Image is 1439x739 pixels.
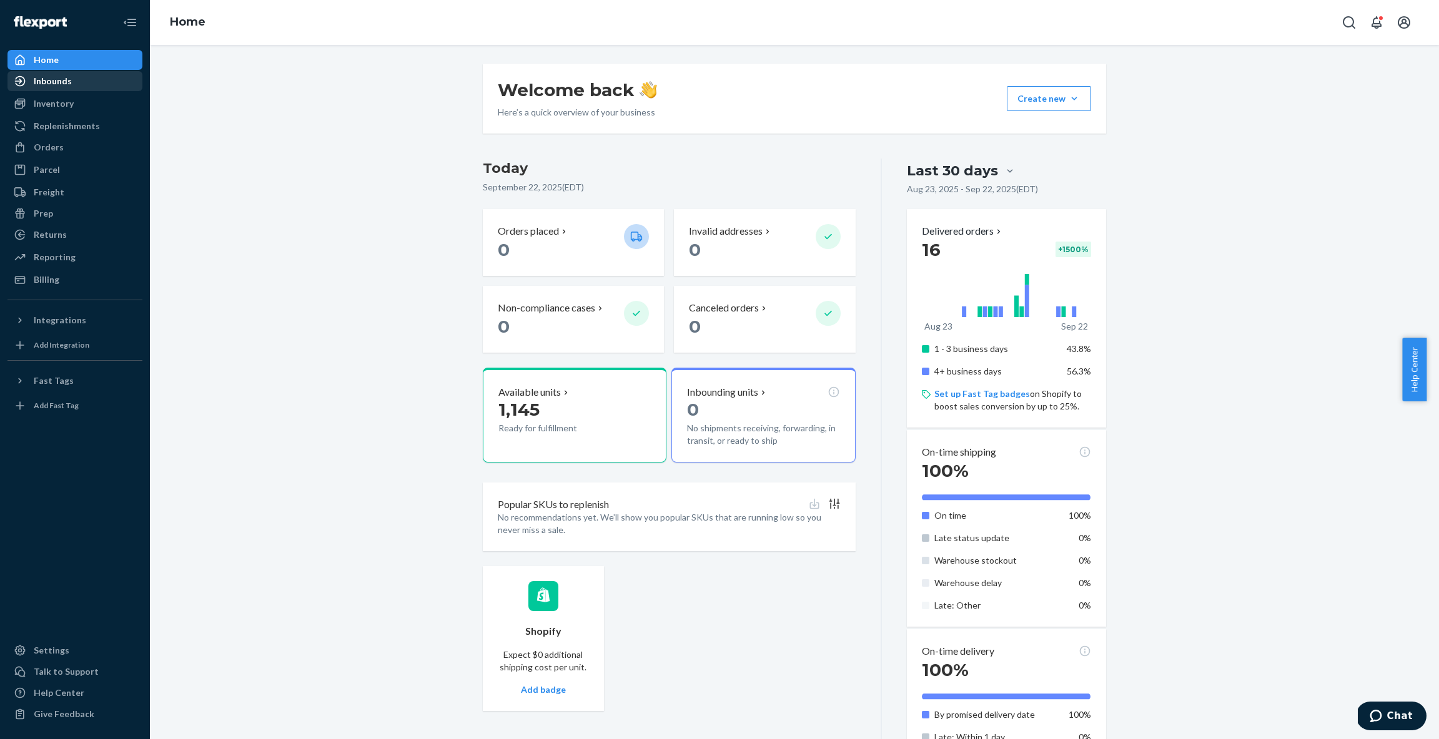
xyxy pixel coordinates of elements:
[498,648,589,673] p: Expect $0 additional shipping cost per unit.
[934,532,1057,544] p: Late status update
[934,343,1057,355] p: 1 - 3 business days
[687,399,699,420] span: 0
[498,316,510,337] span: 0
[34,314,86,326] div: Integrations
[1069,510,1091,521] span: 100%
[1364,10,1389,35] button: Open notifications
[34,141,64,154] div: Orders
[483,209,664,276] button: Orders placed 0
[34,687,84,699] div: Help Center
[934,554,1057,567] p: Warehouse stockout
[1067,366,1091,376] span: 56.3%
[1007,86,1091,111] button: Create new
[689,301,759,315] p: Canceled orders
[34,207,53,220] div: Prep
[34,400,79,411] div: Add Fast Tag
[922,239,941,260] span: 16
[1079,532,1091,543] span: 0%
[498,239,510,260] span: 0
[671,368,855,462] button: Inbounding units0No shipments receiving, forwarding, in transit, or ready to ship
[7,683,142,703] a: Help Center
[922,644,994,658] p: On-time delivery
[498,224,559,238] p: Orders placed
[498,79,657,101] h1: Welcome back
[483,286,664,353] button: Non-compliance cases 0
[1358,702,1427,733] iframe: Opens a widget where you can chat to one of our agents
[7,116,142,136] a: Replenishments
[483,368,666,462] button: Available units1,145Ready for fulfillment
[7,662,142,682] button: Talk to Support
[1079,555,1091,565] span: 0%
[498,511,841,536] p: No recommendations yet. We’ll show you popular SKUs that are running low so you never miss a sale.
[14,16,67,29] img: Flexport logo
[483,159,856,179] h3: Today
[922,460,969,481] span: 100%
[689,239,701,260] span: 0
[498,385,561,399] p: Available units
[34,186,64,198] div: Freight
[7,335,142,355] a: Add Integration
[7,396,142,416] a: Add Fast Tag
[498,497,609,512] p: Popular SKUs to replenish
[34,120,100,132] div: Replenishments
[922,659,969,680] span: 100%
[160,4,215,41] ol: breadcrumbs
[7,94,142,114] a: Inventory
[924,320,952,333] p: Aug 23
[7,371,142,391] button: Fast Tags
[117,10,142,35] button: Close Navigation
[7,182,142,202] a: Freight
[498,399,540,420] span: 1,145
[907,161,998,180] div: Last 30 days
[1402,338,1427,401] span: Help Center
[1079,577,1091,588] span: 0%
[34,340,89,350] div: Add Integration
[483,181,856,193] p: September 22, 2025 ( EDT )
[7,270,142,290] a: Billing
[7,71,142,91] a: Inbounds
[674,209,855,276] button: Invalid addresses 0
[34,54,59,66] div: Home
[498,301,595,315] p: Non-compliance cases
[689,224,763,238] p: Invalid addresses
[922,445,996,459] p: On-time shipping
[34,251,76,263] div: Reporting
[922,224,1004,238] button: Delivered orders
[687,422,839,447] p: No shipments receiving, forwarding, in transit, or ready to ship
[7,203,142,223] a: Prep
[170,15,205,29] a: Home
[1067,343,1091,354] span: 43.8%
[34,374,74,387] div: Fast Tags
[34,665,99,678] div: Talk to Support
[34,75,72,87] div: Inbounds
[934,708,1057,721] p: By promised delivery date
[7,137,142,157] a: Orders
[521,683,566,696] button: Add badge
[934,388,1091,413] p: on Shopify to boost sales conversion by up to 25%.
[34,273,59,286] div: Billing
[7,704,142,724] button: Give Feedback
[934,577,1057,589] p: Warehouse delay
[689,316,701,337] span: 0
[1056,242,1091,257] div: + 1500 %
[525,624,561,639] p: Shopify
[934,509,1057,522] p: On time
[7,640,142,660] a: Settings
[674,286,855,353] button: Canceled orders 0
[34,228,67,241] div: Returns
[34,164,60,176] div: Parcel
[1079,600,1091,610] span: 0%
[34,97,74,110] div: Inventory
[687,385,758,399] p: Inbounding units
[907,183,1038,195] p: Aug 23, 2025 - Sep 22, 2025 ( EDT )
[1061,320,1088,333] p: Sep 22
[1069,709,1091,720] span: 100%
[934,599,1057,612] p: Late: Other
[7,50,142,70] a: Home
[7,310,142,330] button: Integrations
[1392,10,1417,35] button: Open account menu
[1337,10,1362,35] button: Open Search Box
